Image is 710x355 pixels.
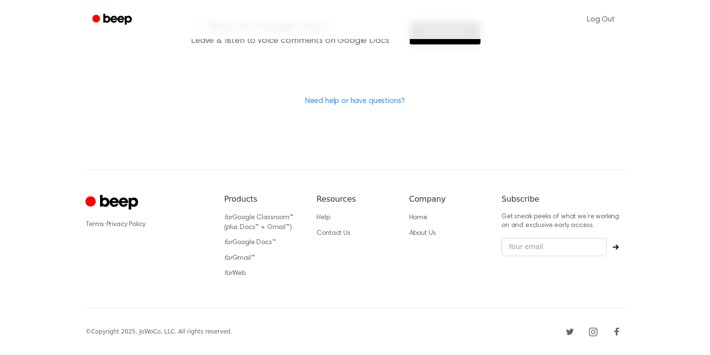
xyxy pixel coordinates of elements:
a: forGoogle Docs™ [224,239,276,246]
i: for [224,255,232,262]
a: Twitter [562,324,578,339]
a: forWeb [224,270,246,277]
a: Terms [85,221,104,228]
a: Log Out [577,8,625,31]
a: Instagram [585,324,601,339]
a: Cruip [85,193,141,212]
a: forGoogle Classroom™ (plus Docs™ + Gmail™) [224,214,293,231]
a: forGmail™ [224,255,255,262]
i: for [224,270,232,277]
a: Beep [85,10,141,29]
h6: Company [409,193,486,205]
h6: Subscribe [501,193,625,205]
h6: Resources [316,193,393,205]
a: Facebook [609,324,625,339]
a: Contact Us [316,230,350,237]
i: for [224,239,232,246]
div: © Copyright 2025, JoWoCo, LLC. All rights reserved. [85,327,232,336]
h6: Products [224,193,301,205]
a: Need help or have questions? [305,97,405,105]
a: About Us [409,230,436,237]
a: Help [316,214,330,221]
a: Home [409,214,427,221]
i: for [224,214,232,221]
p: Leave & listen to voice comments on Google Docs [191,35,410,48]
a: Privacy Policy [106,221,146,228]
p: Get sneak peeks of what we’re working on and exclusive early access. [501,213,625,230]
div: · [85,220,209,230]
button: Subscribe [607,244,625,250]
input: Your email [501,238,607,256]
